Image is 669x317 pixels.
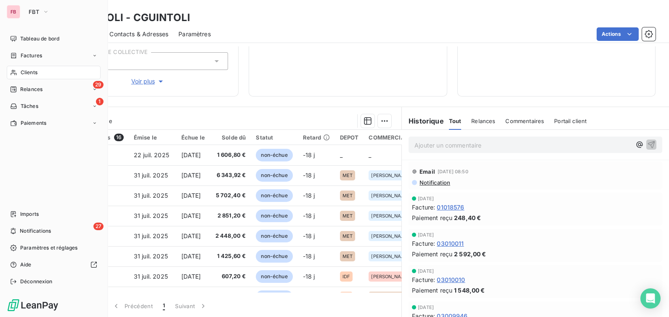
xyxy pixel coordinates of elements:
div: Émise le [134,134,171,141]
span: non-échue [256,230,292,242]
span: Contacts & Adresses [109,30,168,38]
span: Paiements [21,119,46,127]
span: Paramètres [178,30,211,38]
span: -18 j [303,192,315,199]
span: [PERSON_NAME] [371,234,408,239]
span: MET [342,234,353,239]
span: -18 j [303,172,315,179]
span: 03010011 [437,239,464,248]
span: 16 [114,134,124,141]
span: 1 548,00 € [454,286,485,295]
span: Paiement reçu [412,286,452,295]
span: [DATE] [418,305,434,310]
span: Tout [449,118,462,124]
h3: GUINTOLI - CGUINTOLI [74,10,190,25]
span: 27 [93,223,104,230]
span: [PERSON_NAME] [371,193,408,198]
div: COMMERCIAL [369,134,411,141]
button: Actions [597,27,639,41]
span: Clients [21,69,37,76]
span: non-échue [256,210,292,222]
span: Tâches [21,102,38,110]
span: Factures [21,52,42,59]
span: [DATE] [418,269,434,274]
div: DEPOT [340,134,359,141]
div: FB [7,5,20,19]
span: 22 juil. 2025 [134,151,169,158]
span: 31 juil. 2025 [134,253,168,260]
span: 31 juil. 2025 [134,273,168,280]
span: Facture : [412,275,435,284]
span: 31 juil. 2025 [134,172,168,179]
span: 1 606,80 € [215,151,246,159]
button: 1 [158,297,170,315]
span: [DATE] [181,172,201,179]
span: non-échue [256,149,292,161]
span: [PERSON_NAME] [371,274,408,279]
span: IDF [342,274,350,279]
span: 2 592,00 € [454,250,486,258]
span: 2 851,20 € [215,212,246,220]
span: Notification [419,179,450,186]
span: 31 juil. 2025 [134,192,168,199]
span: Facture : [412,239,435,248]
span: non-échue [256,169,292,182]
span: 1 [163,302,165,310]
span: 03010010 [437,275,465,284]
span: 29 [93,81,104,89]
h6: Historique [402,116,444,126]
div: Solde dû [215,134,246,141]
span: [PERSON_NAME] [371,173,408,178]
a: Aide [7,258,101,271]
span: -18 j [303,232,315,239]
button: Précédent [107,297,158,315]
span: Tableau de bord [20,35,59,43]
span: MET [342,254,353,259]
button: Voir plus [68,77,228,86]
span: Facture : [412,203,435,212]
span: 31 juil. 2025 [134,212,168,219]
span: MET [342,213,353,218]
span: Aide [20,261,32,269]
span: FBT [29,8,39,15]
span: [DATE] [418,196,434,201]
span: Notifications [20,227,51,235]
span: Déconnexion [20,278,53,285]
span: -18 j [303,273,315,280]
span: [DATE] [181,273,201,280]
span: 1 425,60 € [215,252,246,261]
span: Paiement reçu [412,213,452,222]
div: Échue le [181,134,205,141]
span: [PERSON_NAME] [371,213,408,218]
span: [DATE] [181,151,201,158]
span: Commentaires [505,118,544,124]
span: MET [342,193,353,198]
span: 248,40 € [454,213,481,222]
span: 607,20 € [215,272,246,281]
span: -18 j [303,253,315,260]
span: 31 juil. 2025 [134,232,168,239]
span: -18 j [303,212,315,219]
span: non-échue [256,189,292,202]
span: -18 j [303,151,315,158]
span: [DATE] [181,192,201,199]
span: _ [340,151,342,158]
span: 2 448,00 € [215,232,246,240]
span: 6 343,92 € [215,171,246,180]
span: Email [419,168,435,175]
span: Relances [20,86,42,93]
div: Statut [256,134,292,141]
img: Logo LeanPay [7,298,59,312]
span: non-échue [256,270,292,283]
span: 01018576 [437,203,464,212]
span: [DATE] [181,232,201,239]
span: Imports [20,210,39,218]
button: Suivant [170,297,212,315]
span: Relances [471,118,495,124]
div: Open Intercom Messenger [640,288,661,309]
span: [DATE] [181,253,201,260]
span: Voir plus [131,77,165,86]
span: 1 [96,98,104,105]
span: [PERSON_NAME] [371,254,408,259]
span: Paramètres et réglages [20,244,77,252]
